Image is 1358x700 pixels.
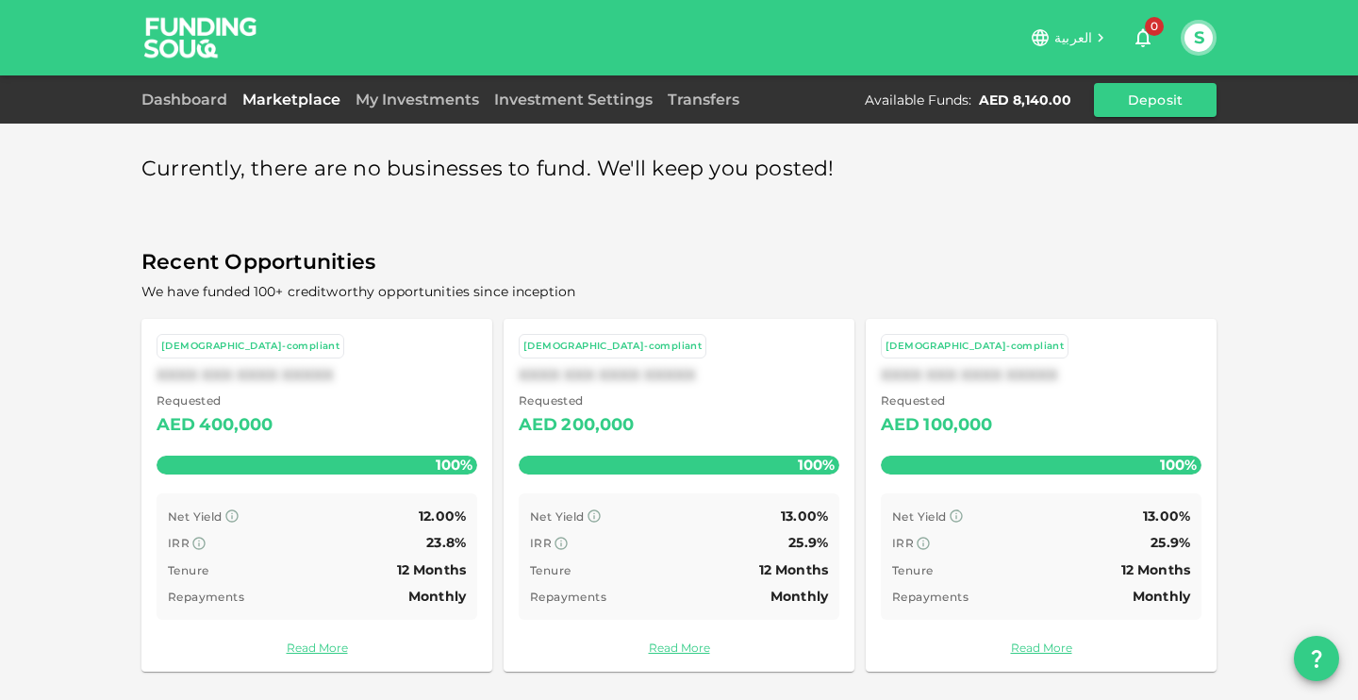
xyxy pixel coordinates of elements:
[519,410,557,441] div: AED
[759,561,828,578] span: 12 Months
[141,283,575,300] span: We have funded 100+ creditworthy opportunities since inception
[157,639,477,657] a: Read More
[431,451,477,478] span: 100%
[1133,588,1190,605] span: Monthly
[168,563,208,577] span: Tenure
[892,536,914,550] span: IRR
[235,91,348,108] a: Marketplace
[141,91,235,108] a: Dashboard
[865,91,971,109] div: Available Funds :
[1155,451,1201,478] span: 100%
[561,410,634,441] div: 200,000
[881,410,919,441] div: AED
[530,590,606,604] span: Repayments
[141,244,1217,281] span: Recent Opportunities
[530,563,571,577] span: Tenure
[141,319,492,672] a: [DEMOGRAPHIC_DATA]-compliantXXXX XXX XXXX XXXXX Requested AED400,000100% Net Yield 12.00% IRR 23....
[523,339,702,355] div: [DEMOGRAPHIC_DATA]-compliant
[408,588,466,605] span: Monthly
[157,392,273,410] span: Requested
[892,509,947,524] span: Net Yield
[161,339,339,355] div: [DEMOGRAPHIC_DATA]-compliant
[1145,17,1164,36] span: 0
[530,509,585,524] span: Net Yield
[886,339,1064,355] div: [DEMOGRAPHIC_DATA]-compliant
[426,534,466,551] span: 23.8%
[1121,561,1190,578] span: 12 Months
[199,410,273,441] div: 400,000
[1124,19,1162,57] button: 0
[397,561,466,578] span: 12 Months
[519,366,839,384] div: XXXX XXX XXXX XXXXX
[504,319,854,672] a: [DEMOGRAPHIC_DATA]-compliantXXXX XXX XXXX XXXXX Requested AED200,000100% Net Yield 13.00% IRR 25....
[866,319,1217,672] a: [DEMOGRAPHIC_DATA]-compliantXXXX XXX XXXX XXXXX Requested AED100,000100% Net Yield 13.00% IRR 25....
[1184,24,1213,52] button: S
[979,91,1071,109] div: AED 8,140.00
[1294,636,1339,681] button: question
[892,563,933,577] span: Tenure
[168,590,244,604] span: Repayments
[519,639,839,657] a: Read More
[530,536,552,550] span: IRR
[923,410,992,441] div: 100,000
[660,91,747,108] a: Transfers
[781,508,828,525] span: 13.00%
[141,151,835,188] span: Currently, there are no businesses to fund. We'll keep you posted!
[881,392,993,410] span: Requested
[168,536,190,550] span: IRR
[881,639,1201,657] a: Read More
[770,588,828,605] span: Monthly
[519,392,635,410] span: Requested
[788,534,828,551] span: 25.9%
[1054,29,1092,46] span: العربية
[881,366,1201,384] div: XXXX XXX XXXX XXXXX
[168,509,223,524] span: Net Yield
[419,508,466,525] span: 12.00%
[793,451,839,478] span: 100%
[157,366,477,384] div: XXXX XXX XXXX XXXXX
[1094,83,1217,117] button: Deposit
[892,590,969,604] span: Repayments
[487,91,660,108] a: Investment Settings
[157,410,195,441] div: AED
[1143,508,1190,525] span: 13.00%
[348,91,487,108] a: My Investments
[1151,534,1190,551] span: 25.9%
